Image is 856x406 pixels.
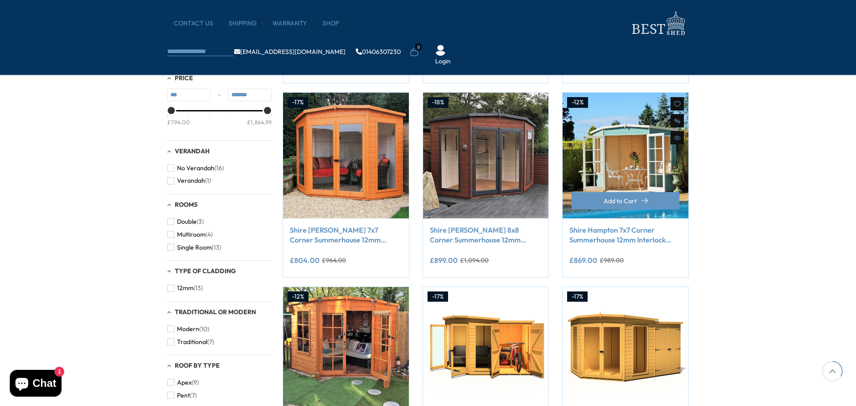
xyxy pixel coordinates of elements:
span: (4) [206,231,213,238]
span: (16) [214,164,224,172]
span: (13) [212,244,221,251]
span: Traditional [177,338,207,346]
span: Traditional or Modern [175,308,256,316]
a: Shire [PERSON_NAME] 8x8 Corner Summerhouse 12mm Interlock Cladding [430,225,542,245]
span: (9) [192,379,199,386]
span: Roof By Type [175,361,220,369]
div: £1,864.99 [247,118,272,126]
button: Modern [167,323,209,336]
a: Shire [PERSON_NAME] 7x7 Corner Summerhouse 12mm Interlock Cladding [290,225,402,245]
div: -12% [567,97,588,108]
span: Verandah [177,177,205,185]
button: Verandah [167,174,211,187]
div: -12% [288,291,309,302]
input: Min value [167,89,210,101]
span: Apex [177,379,192,386]
button: 12mm [167,282,203,295]
div: -17% [428,291,448,302]
a: CONTACT US [174,19,222,28]
span: (7) [190,392,197,399]
a: [EMAIL_ADDRESS][DOMAIN_NAME] [234,49,346,55]
button: Single Room [167,241,221,254]
span: (3) [197,218,204,226]
span: (1) [205,177,211,185]
span: No Verandah [177,164,214,172]
a: Login [435,57,451,66]
del: £964.00 [322,257,346,263]
a: Shipping [229,19,266,28]
div: -17% [288,97,308,108]
span: 12mm [177,284,193,292]
span: (10) [199,325,209,333]
img: logo [626,9,689,38]
span: 0 [415,43,422,51]
img: Shire Barclay 7x7 Corner Summerhouse 12mm Interlock Cladding - Best Shed [283,93,409,218]
img: Shire Hampton 7x7 Corner Summerhouse 12mm Interlock Cladding - Best Shed [563,93,688,218]
del: £1,094.00 [460,257,489,263]
del: £989.00 [600,257,624,263]
span: Add to Cart [604,198,637,204]
span: Single Room [177,244,212,251]
span: Verandah [175,147,210,155]
span: Double [177,218,197,226]
span: Multiroom [177,231,206,238]
ins: £899.00 [430,257,458,264]
a: 01406307230 [356,49,401,55]
a: Shop [322,19,348,28]
img: Shire Barclay 8x8 Corner Summerhouse 12mm Interlock Cladding - Best Shed [423,93,549,218]
inbox-online-store-chat: Shopify online store chat [7,370,64,399]
span: Modern [177,325,199,333]
button: Apex [167,376,199,389]
span: (13) [193,284,203,292]
img: User Icon [435,45,446,56]
ins: £804.00 [290,257,320,264]
span: (7) [207,338,214,346]
span: Price [175,74,193,82]
span: Type of Cladding [175,267,236,275]
button: Double [167,215,204,228]
button: Add to Cart [572,192,679,209]
button: No Verandah [167,162,224,175]
button: Pent [167,389,197,402]
a: 0 [410,48,419,57]
a: Shire Hampton 7x7 Corner Summerhouse 12mm Interlock Cladding [569,225,682,245]
div: -18% [428,97,449,108]
span: Pent [177,392,190,399]
button: Traditional [167,336,214,349]
div: Price [167,110,272,134]
input: Max value [228,89,272,101]
button: Multiroom [167,228,213,241]
a: Warranty [272,19,316,28]
span: - [210,90,228,99]
span: Rooms [175,201,198,209]
ins: £869.00 [569,257,597,264]
div: £794.00 [167,118,190,126]
div: -17% [567,291,588,302]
